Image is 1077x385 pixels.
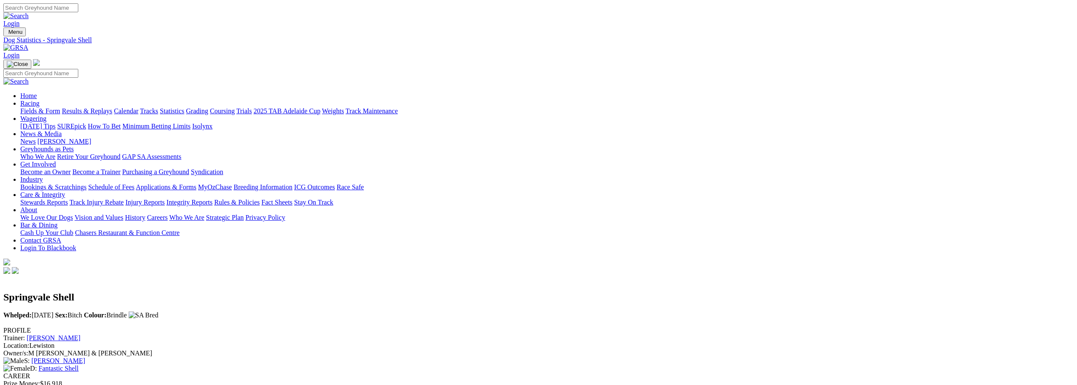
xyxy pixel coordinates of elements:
a: Care & Integrity [20,191,65,198]
a: Vision and Values [74,214,123,221]
b: Sex: [55,311,67,319]
button: Toggle navigation [3,60,31,69]
a: [DATE] Tips [20,123,55,130]
a: Rules & Policies [214,199,260,206]
span: [DATE] [3,311,53,319]
div: CAREER [3,372,1074,380]
div: Bar & Dining [20,229,1074,237]
img: twitter.svg [12,267,19,274]
a: How To Bet [88,123,121,130]
img: Male [3,357,24,365]
a: Race Safe [336,183,364,191]
b: Whelped: [3,311,32,319]
div: Racing [20,107,1074,115]
a: GAP SA Assessments [122,153,182,160]
a: Statistics [160,107,185,115]
img: SA Bred [129,311,159,319]
a: We Love Our Dogs [20,214,73,221]
a: Bookings & Scratchings [20,183,86,191]
a: Coursing [210,107,235,115]
a: Greyhounds as Pets [20,145,74,153]
a: [PERSON_NAME] [37,138,91,145]
a: About [20,206,37,213]
h2: Springvale Shell [3,292,1074,303]
b: Colour: [84,311,106,319]
a: Bar & Dining [20,221,58,229]
span: Location: [3,342,29,349]
a: Dog Statistics - Springvale Shell [3,36,1074,44]
img: Close [7,61,28,68]
div: PROFILE [3,327,1074,334]
a: Strategic Plan [206,214,244,221]
span: Trainer: [3,334,25,341]
a: ICG Outcomes [294,183,335,191]
a: Tracks [140,107,158,115]
img: Female [3,365,30,372]
a: Integrity Reports [166,199,212,206]
a: Racing [20,100,39,107]
a: Become an Owner [20,168,71,175]
a: History [125,214,145,221]
img: Search [3,78,29,85]
a: Who We Are [20,153,55,160]
div: M [PERSON_NAME] & [PERSON_NAME] [3,350,1074,357]
a: Fantastic Shell [39,365,79,372]
a: News [20,138,36,145]
a: Grading [186,107,208,115]
a: Cash Up Your Club [20,229,73,236]
a: Breeding Information [234,183,292,191]
a: News & Media [20,130,62,137]
a: Fact Sheets [262,199,292,206]
a: Calendar [114,107,138,115]
a: Track Maintenance [346,107,398,115]
span: S: [3,357,30,364]
a: MyOzChase [198,183,232,191]
a: Minimum Betting Limits [122,123,190,130]
img: GRSA [3,44,28,52]
a: Become a Trainer [72,168,121,175]
a: Who We Are [169,214,204,221]
a: Track Injury Rebate [69,199,124,206]
img: logo-grsa-white.png [3,259,10,265]
a: Industry [20,176,43,183]
div: Greyhounds as Pets [20,153,1074,161]
a: Login To Blackbook [20,244,76,251]
a: Wagering [20,115,47,122]
a: Contact GRSA [20,237,61,244]
a: Stay On Track [294,199,333,206]
a: Applications & Forms [136,183,196,191]
a: Careers [147,214,168,221]
a: Injury Reports [125,199,165,206]
img: logo-grsa-white.png [33,59,40,66]
div: About [20,214,1074,221]
a: Trials [236,107,252,115]
a: Privacy Policy [245,214,285,221]
input: Search [3,69,78,78]
a: Syndication [191,168,223,175]
div: News & Media [20,138,1074,145]
span: Bitch [55,311,82,319]
input: Search [3,3,78,12]
span: Menu [8,29,22,35]
a: Purchasing a Greyhound [122,168,189,175]
a: Login [3,52,19,59]
a: Isolynx [192,123,212,130]
a: Fields & Form [20,107,60,115]
div: Get Involved [20,168,1074,176]
span: Brindle [84,311,127,319]
a: Schedule of Fees [88,183,134,191]
a: [PERSON_NAME] [27,334,80,341]
a: Home [20,92,37,99]
div: Wagering [20,123,1074,130]
div: Care & Integrity [20,199,1074,206]
a: Get Involved [20,161,56,168]
a: SUREpick [57,123,86,130]
a: Chasers Restaurant & Function Centre [75,229,179,236]
a: Login [3,20,19,27]
a: 2025 TAB Adelaide Cup [253,107,320,115]
span: D: [3,365,37,372]
div: Lewiston [3,342,1074,350]
span: Owner/s: [3,350,28,357]
a: Weights [322,107,344,115]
